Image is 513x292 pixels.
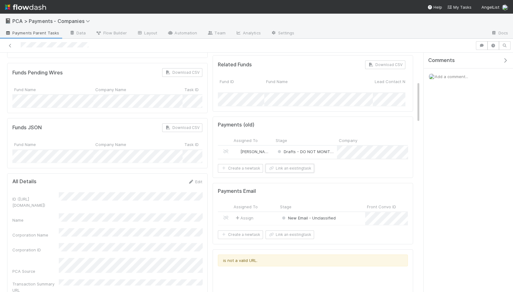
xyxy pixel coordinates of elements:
[91,29,132,38] a: Flow Builder
[12,179,37,185] h5: All Details
[428,57,455,64] span: Comments
[12,125,42,131] h5: Funds JSON
[162,68,202,77] button: Download CSV
[183,84,229,94] div: Task ID
[12,70,63,76] h5: Funds Pending Wires
[183,139,229,149] div: Task ID
[373,77,419,92] div: Lead Contact Name
[429,73,435,80] img: avatar_c6c9a18c-a1dc-4048-8eac-219674057138.png
[447,5,472,10] span: My Tasks
[234,204,258,210] span: Assigned To
[12,217,59,223] div: Name
[218,77,264,92] div: Fund ID
[162,123,202,132] button: Download CSV
[93,139,183,149] div: Company Name
[365,60,405,69] button: Download CSV
[202,29,230,38] a: Team
[280,204,291,210] span: Stage
[281,215,336,220] span: New Email - Unclassified
[276,149,336,154] span: Drafts - DO NOT MONITOR
[5,2,46,12] img: logo-inverted-e16ddd16eac7371096b0.svg
[266,29,300,38] a: Settings
[12,139,93,149] div: Fund Name
[502,4,508,11] img: avatar_c6c9a18c-a1dc-4048-8eac-219674057138.png
[5,18,11,24] span: 📓
[367,204,396,210] span: Front Convo ID
[218,164,263,173] button: Create a newtask
[234,215,253,221] span: Assign
[12,84,93,94] div: Fund Name
[427,4,442,10] div: Help
[218,230,263,239] button: Create a newtask
[12,247,59,253] div: Corporation ID
[218,254,408,266] div: is not a valid URL.
[5,30,59,36] span: Payments Parent Tasks
[12,196,59,208] div: ID ([URL][DOMAIN_NAME])
[188,179,202,184] a: Edit
[264,77,373,92] div: Fund Name
[265,230,314,239] button: Link an existingtask
[231,29,266,38] a: Analytics
[265,164,314,173] button: Link an existingtask
[96,30,127,36] span: Flow Builder
[435,74,468,79] span: Add a comment...
[234,148,271,155] div: [PERSON_NAME]
[234,137,258,144] span: Assigned To
[12,232,59,238] div: Corporation Name
[12,268,59,274] div: PCA Source
[132,29,162,38] a: Layout
[276,137,287,144] span: Stage
[64,29,91,38] a: Data
[93,84,183,94] div: Company Name
[162,29,202,38] a: Automation
[240,149,272,154] span: [PERSON_NAME]
[218,122,254,128] h5: Payments (old)
[281,215,336,221] div: New Email - Unclassified
[276,148,334,155] div: Drafts - DO NOT MONITOR
[235,149,239,154] img: avatar_c6c9a18c-a1dc-4048-8eac-219674057138.png
[218,188,256,194] h5: Payments Email
[486,29,513,38] a: Docs
[12,18,93,24] span: PCA > Payments - Companies
[481,5,499,10] span: AngelList
[218,62,252,68] h5: Related Funds
[339,137,357,144] span: Company
[447,4,472,10] a: My Tasks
